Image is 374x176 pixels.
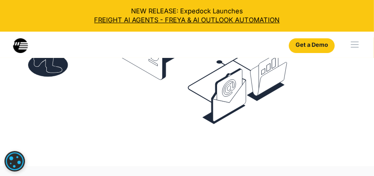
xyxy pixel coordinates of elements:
div: menu [338,32,374,58]
a: FREIGHT AI AGENTS - FREYA & AI OUTLOOK AUTOMATION [7,16,368,25]
a: Get a Demo [289,38,334,53]
div: NEW RELEASE: Expedock Launches [7,7,368,25]
iframe: Chat Widget [226,80,374,176]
